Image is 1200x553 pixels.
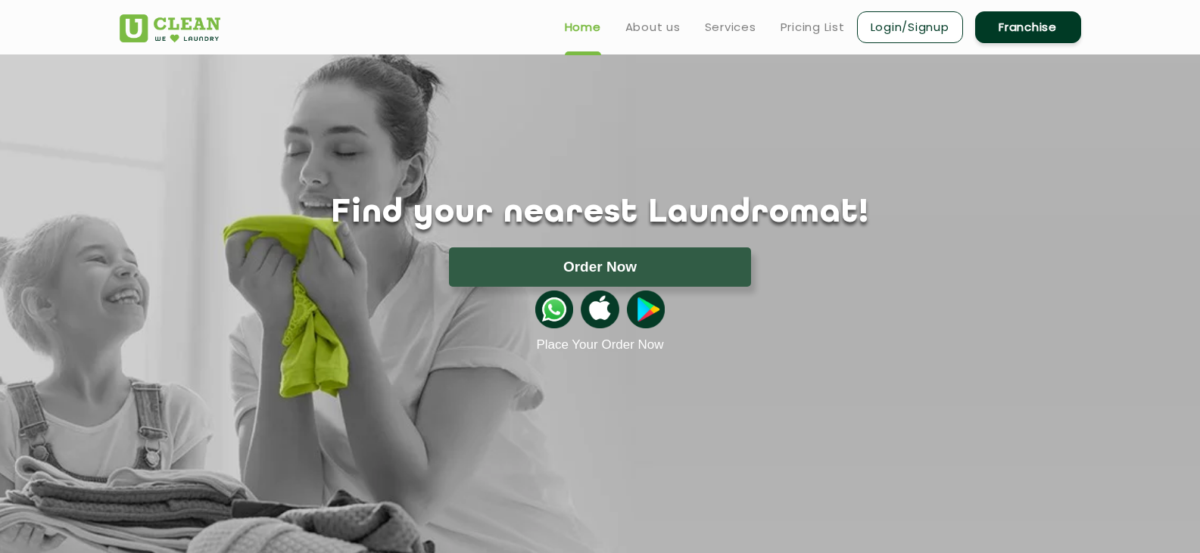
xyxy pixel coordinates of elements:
[781,18,845,36] a: Pricing List
[581,290,619,328] img: apple-icon.png
[108,194,1092,232] h1: Find your nearest Laundromat!
[627,290,665,328] img: playstoreicon.png
[857,11,963,43] a: Login/Signup
[705,18,756,36] a: Services
[565,18,601,36] a: Home
[975,11,1081,43] a: Franchise
[535,290,573,328] img: whatsappicon.png
[625,18,681,36] a: About us
[536,337,663,353] a: Place Your Order Now
[120,14,220,42] img: UClean Laundry and Dry Cleaning
[449,247,751,287] button: Order Now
